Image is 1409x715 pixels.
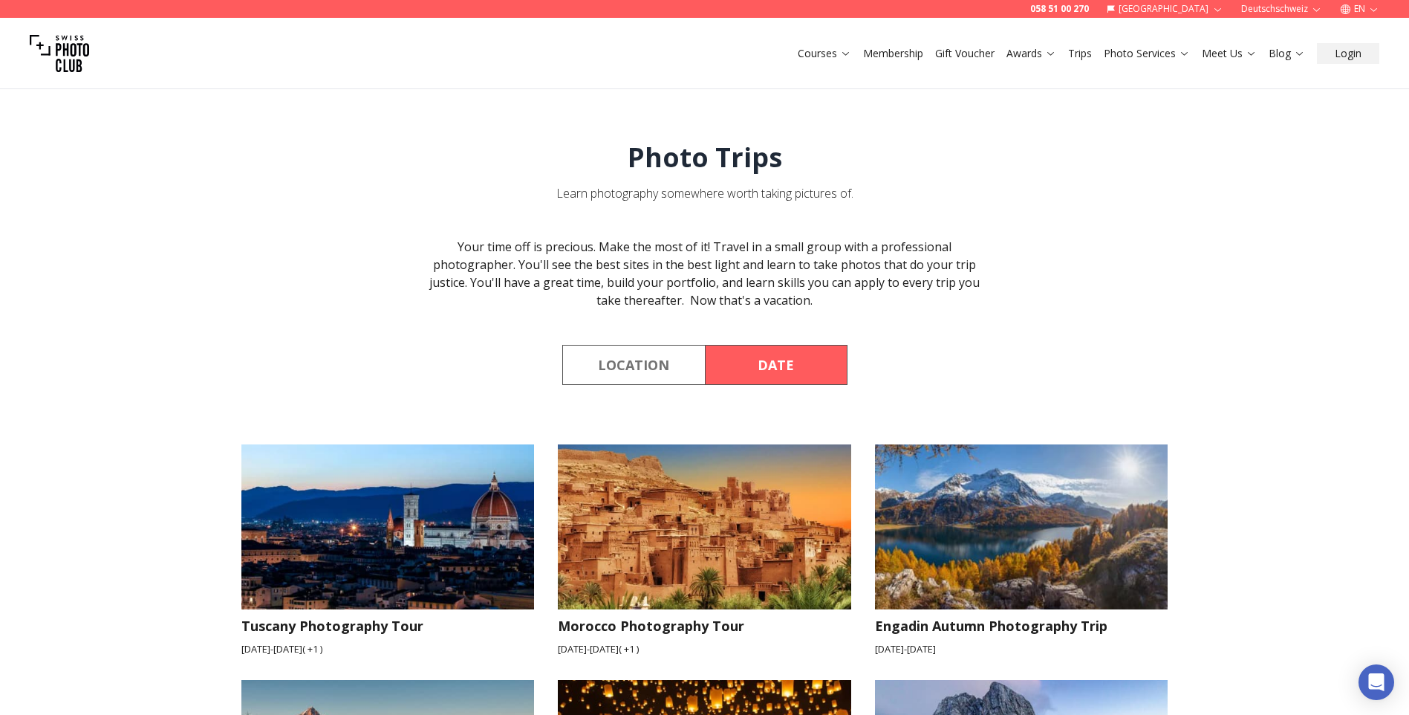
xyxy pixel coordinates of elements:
h3: Engadin Autumn Photography Trip [875,615,1168,636]
div: Your time off is precious. Make the most of it! Travel in a small group with a professional photo... [420,238,990,309]
h1: Photo Trips [628,143,782,172]
a: Trips [1068,46,1092,61]
a: Engadin Autumn Photography TripEngadin Autumn Photography Trip[DATE]-[DATE] [875,444,1168,656]
small: [DATE] - [DATE] [875,642,1168,656]
button: Gift Voucher [929,43,1000,64]
img: Swiss photo club [30,24,89,83]
h3: Morocco Photography Tour [558,615,851,636]
button: Photo Services [1098,43,1196,64]
button: Awards [1000,43,1062,64]
button: By Location [562,345,705,385]
img: Morocco Photography Tour [543,436,865,618]
button: Login [1317,43,1379,64]
button: By Date [705,345,847,385]
img: Tuscany Photography Tour [227,436,549,618]
button: Meet Us [1196,43,1263,64]
a: Meet Us [1202,46,1257,61]
small: [DATE] - [DATE] ( + 1 ) [241,642,535,656]
button: Trips [1062,43,1098,64]
a: Photo Services [1104,46,1190,61]
a: 058 51 00 270 [1030,3,1089,15]
button: Courses [792,43,857,64]
div: Open Intercom Messenger [1358,664,1394,700]
a: Morocco Photography TourMorocco Photography Tour[DATE]-[DATE]( +1 ) [558,444,851,656]
a: Awards [1006,46,1056,61]
a: Gift Voucher [935,46,995,61]
a: Courses [798,46,851,61]
small: [DATE] - [DATE] ( + 1 ) [558,642,851,656]
button: Membership [857,43,929,64]
img: Engadin Autumn Photography Trip [860,436,1182,618]
a: Membership [863,46,923,61]
button: Blog [1263,43,1311,64]
a: Tuscany Photography TourTuscany Photography Tour[DATE]-[DATE]( +1 ) [241,444,535,656]
div: Course filter [562,345,847,385]
div: Learn photography somewhere worth taking pictures of. [556,184,853,202]
h3: Tuscany Photography Tour [241,615,535,636]
a: Blog [1269,46,1305,61]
